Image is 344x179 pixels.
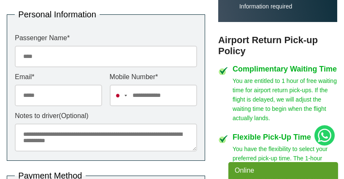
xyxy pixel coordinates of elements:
[233,133,337,141] h4: Flexible Pick-Up Time
[218,35,337,57] h3: Airport Return Pick-up Policy
[15,113,197,119] label: Notes to driver
[233,65,337,73] h4: Complimentary Waiting Time
[15,74,102,80] label: Email
[59,112,88,119] span: (Optional)
[15,35,197,41] label: Passenger Name
[110,74,197,80] label: Mobile Number
[233,76,337,123] p: You are entitled to 1 hour of free waiting time for airport return pick-ups. If the flight is del...
[15,10,100,19] legend: Personal Information
[239,3,329,10] p: Information required
[228,160,340,179] iframe: chat widget
[110,85,130,106] div: Japan (日本): +81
